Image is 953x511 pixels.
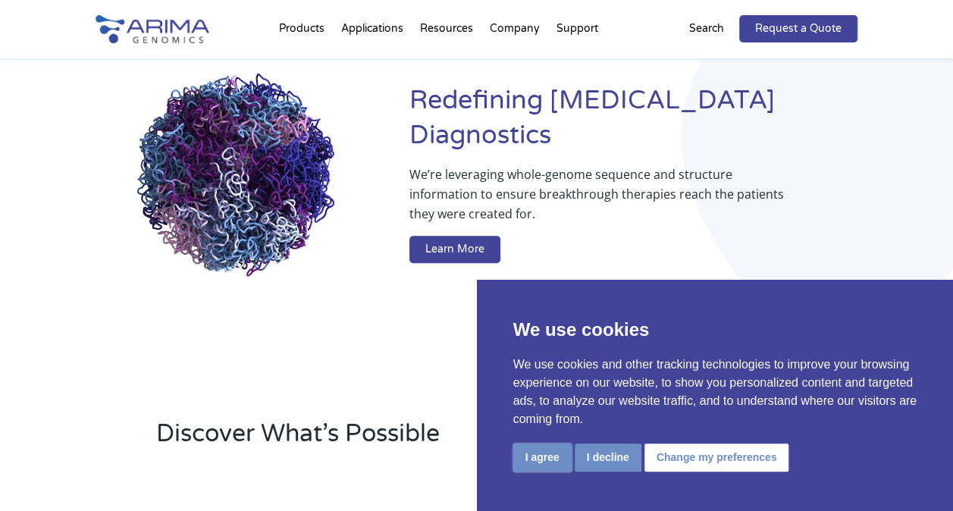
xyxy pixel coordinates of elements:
[96,15,209,43] img: Arima-Genomics-logo
[644,444,789,472] button: Change my preferences
[513,356,917,428] p: We use cookies and other tracking technologies to improve your browsing experience on our website...
[409,165,797,236] p: We’re leveraging whole-genome sequence and structure information to ensure breakthrough therapies...
[513,444,572,472] button: I agree
[156,417,657,462] h2: Discover What’s Possible
[513,316,917,343] p: We use cookies
[739,15,857,42] a: Request a Quote
[575,444,641,472] button: I decline
[689,19,724,39] p: Search
[409,83,857,165] h1: Redefining [MEDICAL_DATA] Diagnostics
[409,236,500,263] a: Learn More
